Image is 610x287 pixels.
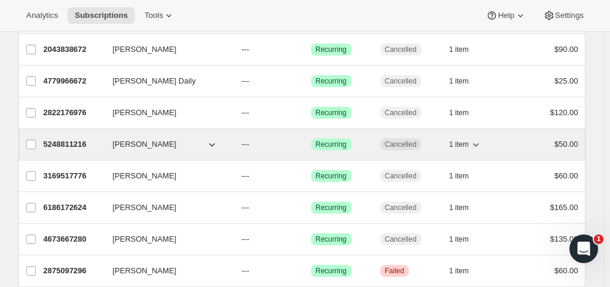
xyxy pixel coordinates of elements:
span: Help [498,11,514,20]
span: 1 item [449,108,469,118]
button: [PERSON_NAME] [106,166,225,186]
span: Cancelled [385,171,417,181]
button: [PERSON_NAME] [106,261,225,280]
span: --- [242,171,249,180]
span: $60.00 [554,266,578,275]
p: 5248811216 [44,138,103,150]
button: [PERSON_NAME] [106,103,225,122]
span: Cancelled [385,76,417,86]
span: 1 item [449,45,469,54]
div: 6186172624[PERSON_NAME]---SuccessRecurringCancelled1 item$165.00 [44,199,578,216]
span: 1 item [449,171,469,181]
span: $25.00 [554,76,578,85]
span: Cancelled [385,203,417,212]
div: 2043838672[PERSON_NAME]---SuccessRecurringCancelled1 item$90.00 [44,41,578,58]
span: --- [242,108,249,117]
span: Recurring [316,171,347,181]
span: $60.00 [554,171,578,180]
p: 6186172624 [44,202,103,214]
span: [PERSON_NAME] [113,265,177,277]
span: Recurring [316,45,347,54]
span: [PERSON_NAME] Daily [113,75,196,87]
button: 1 item [449,199,482,216]
span: 1 item [449,203,469,212]
p: 2875097296 [44,265,103,277]
span: Tools [144,11,163,20]
button: Subscriptions [67,7,135,24]
button: 1 item [449,168,482,184]
span: $165.00 [550,203,578,212]
span: 1 item [449,266,469,276]
button: [PERSON_NAME] [106,198,225,217]
div: 4779966672[PERSON_NAME] Daily---SuccessRecurringCancelled1 item$25.00 [44,73,578,90]
span: [PERSON_NAME] [113,170,177,182]
div: 4673667280[PERSON_NAME]---SuccessRecurringCancelled1 item$135.00 [44,231,578,248]
span: Recurring [316,266,347,276]
span: [PERSON_NAME] [113,202,177,214]
span: [PERSON_NAME] [113,44,177,55]
button: [PERSON_NAME] [106,230,225,249]
span: Recurring [316,234,347,244]
button: Settings [536,7,591,24]
span: [PERSON_NAME] [113,233,177,245]
span: Cancelled [385,140,417,149]
button: 1 item [449,41,482,58]
span: --- [242,76,249,85]
button: Analytics [19,7,65,24]
span: 1 item [449,234,469,244]
span: 1 item [449,140,469,149]
span: $135.00 [550,234,578,243]
p: 4779966672 [44,75,103,87]
span: $120.00 [550,108,578,117]
span: Recurring [316,108,347,118]
span: 1 item [449,76,469,86]
button: 1 item [449,263,482,279]
span: --- [242,203,249,212]
p: 4673667280 [44,233,103,245]
button: 1 item [449,136,482,153]
p: 3169517776 [44,170,103,182]
span: Recurring [316,76,347,86]
p: 2043838672 [44,44,103,55]
button: [PERSON_NAME] [106,40,225,59]
button: 1 item [449,104,482,121]
span: Cancelled [385,108,417,118]
span: Recurring [316,140,347,149]
span: Failed [385,266,405,276]
span: [PERSON_NAME] [113,107,177,119]
button: 1 item [449,73,482,90]
button: [PERSON_NAME] [106,135,225,154]
div: 5248811216[PERSON_NAME]---SuccessRecurringCancelled1 item$50.00 [44,136,578,153]
button: 1 item [449,231,482,248]
span: Settings [555,11,584,20]
span: 1 [594,234,603,244]
button: [PERSON_NAME] Daily [106,72,225,91]
span: --- [242,266,249,275]
span: --- [242,140,249,149]
button: Tools [137,7,182,24]
iframe: Intercom live chat [569,234,598,263]
span: Analytics [26,11,58,20]
span: Cancelled [385,234,417,244]
button: Help [479,7,533,24]
span: $50.00 [554,140,578,149]
span: --- [242,45,249,54]
div: 3169517776[PERSON_NAME]---SuccessRecurringCancelled1 item$60.00 [44,168,578,184]
span: $90.00 [554,45,578,54]
div: 2875097296[PERSON_NAME]---SuccessRecurringCriticalFailed1 item$60.00 [44,263,578,279]
span: --- [242,234,249,243]
span: Subscriptions [75,11,128,20]
p: 2822176976 [44,107,103,119]
div: 2822176976[PERSON_NAME]---SuccessRecurringCancelled1 item$120.00 [44,104,578,121]
span: Recurring [316,203,347,212]
span: [PERSON_NAME] [113,138,177,150]
span: Cancelled [385,45,417,54]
